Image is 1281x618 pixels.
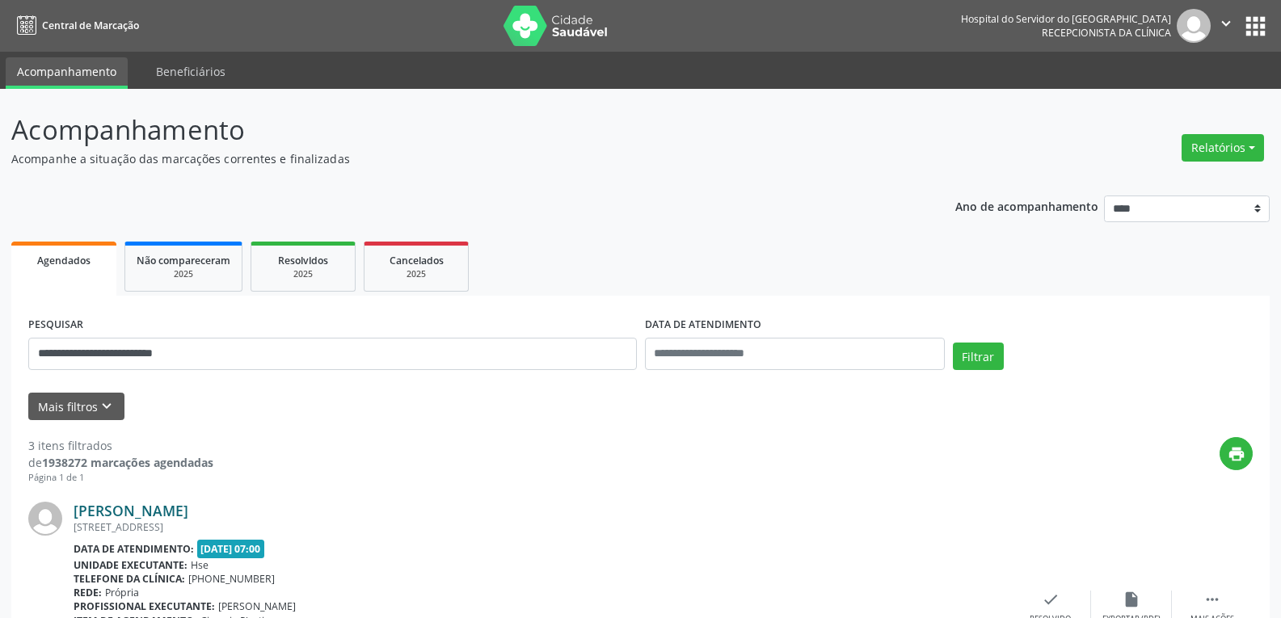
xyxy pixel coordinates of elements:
[191,558,209,572] span: Hse
[1123,591,1140,608] i: insert_drive_file
[1228,445,1245,463] i: print
[74,502,188,519] a: [PERSON_NAME]
[11,110,892,150] p: Acompanhamento
[11,12,139,39] a: Central de Marcação
[28,437,213,454] div: 3 itens filtrados
[953,343,1004,370] button: Filtrar
[11,150,892,167] p: Acompanhe a situação das marcações correntes e finalizadas
[961,12,1171,26] div: Hospital do Servidor do [GEOGRAPHIC_DATA]
[1220,437,1253,470] button: print
[74,599,215,613] b: Profissional executante:
[1182,134,1264,162] button: Relatórios
[137,268,230,280] div: 2025
[218,599,296,613] span: [PERSON_NAME]
[74,586,102,599] b: Rede:
[1042,591,1060,608] i: check
[74,520,1010,534] div: [STREET_ADDRESS]
[98,397,116,415] i: keyboard_arrow_down
[955,195,1098,216] p: Ano de acompanhamento
[74,572,185,586] b: Telefone da clínica:
[105,586,139,599] span: Própria
[42,19,139,32] span: Central de Marcação
[28,393,124,421] button: Mais filtroskeyboard_arrow_down
[390,254,444,267] span: Cancelados
[137,254,230,267] span: Não compareceram
[28,471,213,485] div: Página 1 de 1
[263,268,343,280] div: 2025
[37,254,91,267] span: Agendados
[1042,26,1171,40] span: Recepcionista da clínica
[42,455,213,470] strong: 1938272 marcações agendadas
[1177,9,1211,43] img: img
[645,313,761,338] label: DATA DE ATENDIMENTO
[278,254,328,267] span: Resolvidos
[28,454,213,471] div: de
[1241,12,1270,40] button: apps
[74,558,188,572] b: Unidade executante:
[74,542,194,556] b: Data de atendimento:
[1217,15,1235,32] i: 
[145,57,237,86] a: Beneficiários
[1211,9,1241,43] button: 
[376,268,457,280] div: 2025
[28,313,83,338] label: PESQUISAR
[197,540,265,558] span: [DATE] 07:00
[188,572,275,586] span: [PHONE_NUMBER]
[28,502,62,536] img: img
[6,57,128,89] a: Acompanhamento
[1203,591,1221,608] i: 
